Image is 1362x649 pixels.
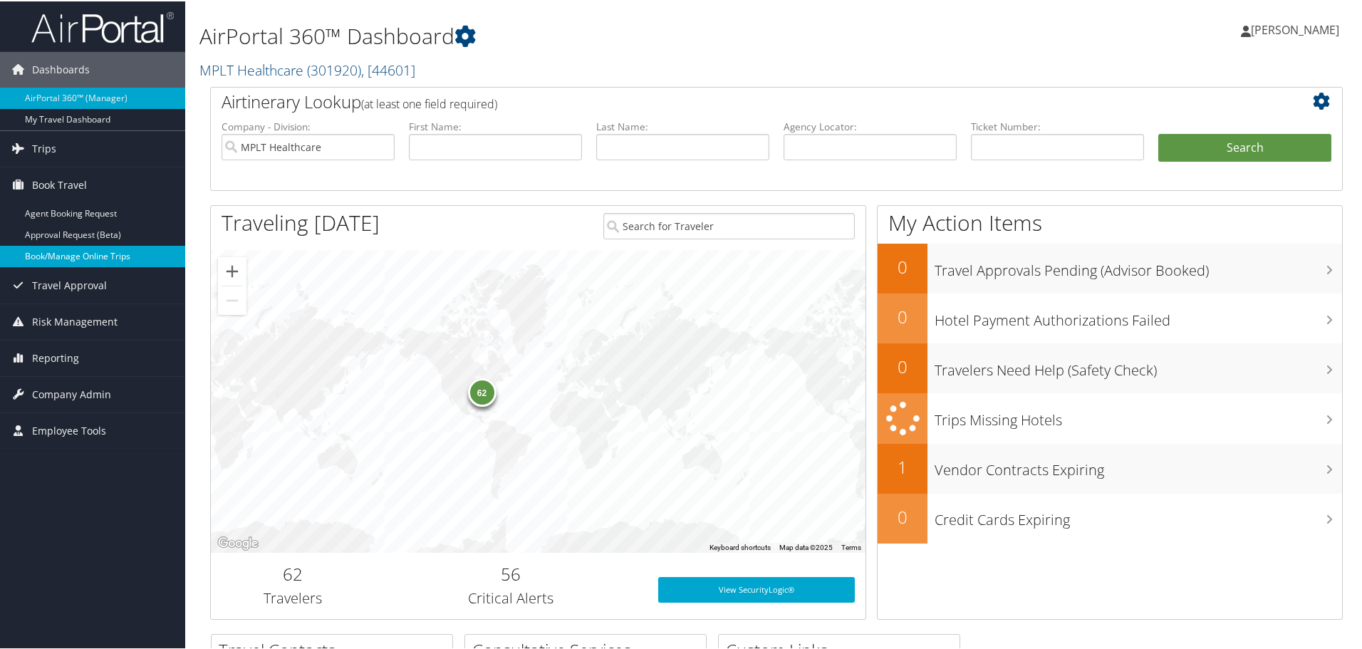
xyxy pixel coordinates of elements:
[361,59,415,78] span: , [ 44601 ]
[32,130,56,165] span: Trips
[32,303,118,338] span: Risk Management
[467,377,496,405] div: 62
[409,118,582,133] label: First Name:
[32,375,111,411] span: Company Admin
[222,88,1237,113] h2: Airtinerary Lookup
[709,541,771,551] button: Keyboard shortcuts
[971,118,1144,133] label: Ticket Number:
[31,9,174,43] img: airportal-logo.png
[1251,21,1339,36] span: [PERSON_NAME]
[878,303,927,328] h2: 0
[878,254,927,278] h2: 0
[32,339,79,375] span: Reporting
[841,542,861,550] a: Terms (opens in new tab)
[361,95,497,110] span: (at least one field required)
[784,118,957,133] label: Agency Locator:
[32,266,107,302] span: Travel Approval
[32,51,90,86] span: Dashboards
[1241,7,1353,50] a: [PERSON_NAME]
[307,59,361,78] span: ( 301920 )
[878,454,927,478] h2: 1
[935,302,1342,329] h3: Hotel Payment Authorizations Failed
[878,492,1342,542] a: 0Credit Cards Expiring
[935,502,1342,529] h3: Credit Cards Expiring
[199,20,969,50] h1: AirPortal 360™ Dashboard
[878,342,1342,392] a: 0Travelers Need Help (Safety Check)
[218,256,246,284] button: Zoom in
[878,207,1342,237] h1: My Action Items
[935,352,1342,379] h3: Travelers Need Help (Safety Check)
[935,402,1342,429] h3: Trips Missing Hotels
[878,242,1342,292] a: 0Travel Approvals Pending (Advisor Booked)
[385,587,637,607] h3: Critical Alerts
[658,576,855,601] a: View SecurityLogic®
[878,292,1342,342] a: 0Hotel Payment Authorizations Failed
[214,533,261,551] a: Open this area in Google Maps (opens a new window)
[32,412,106,447] span: Employee Tools
[603,212,855,238] input: Search for Traveler
[218,285,246,313] button: Zoom out
[878,353,927,378] h2: 0
[222,207,380,237] h1: Traveling [DATE]
[935,252,1342,279] h3: Travel Approvals Pending (Advisor Booked)
[878,392,1342,442] a: Trips Missing Hotels
[596,118,769,133] label: Last Name:
[199,59,415,78] a: MPLT Healthcare
[32,166,87,202] span: Book Travel
[222,587,364,607] h3: Travelers
[385,561,637,585] h2: 56
[878,504,927,528] h2: 0
[878,442,1342,492] a: 1Vendor Contracts Expiring
[222,561,364,585] h2: 62
[214,533,261,551] img: Google
[222,118,395,133] label: Company - Division:
[935,452,1342,479] h3: Vendor Contracts Expiring
[779,542,833,550] span: Map data ©2025
[1158,133,1331,161] button: Search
